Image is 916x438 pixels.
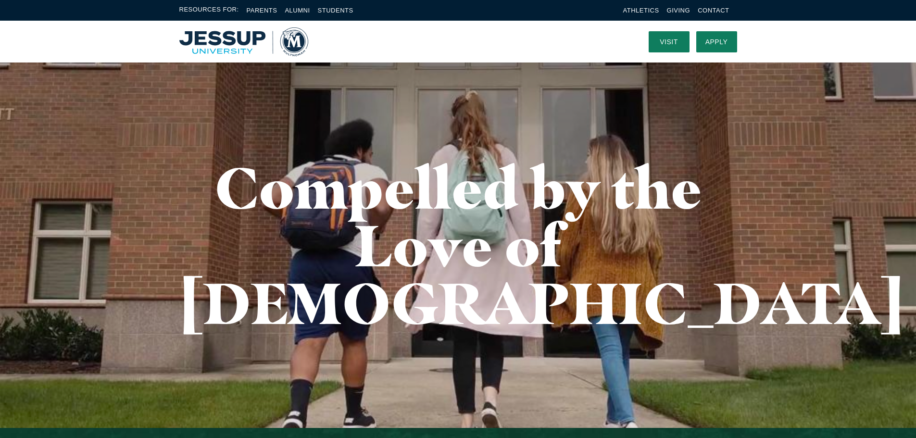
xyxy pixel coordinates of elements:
[318,7,353,14] a: Students
[667,7,690,14] a: Giving
[649,31,690,52] a: Visit
[247,7,277,14] a: Parents
[179,27,308,56] img: Multnomah University Logo
[179,159,737,332] h1: Compelled by the Love of [DEMOGRAPHIC_DATA]
[179,27,308,56] a: Home
[179,5,239,16] span: Resources For:
[696,31,737,52] a: Apply
[285,7,310,14] a: Alumni
[698,7,729,14] a: Contact
[623,7,659,14] a: Athletics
